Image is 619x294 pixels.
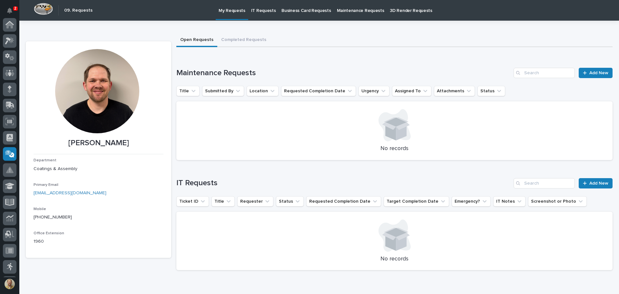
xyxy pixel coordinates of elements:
p: 1960 [34,238,163,245]
button: Screenshot or Photo [528,196,587,207]
span: Office Extension [34,231,64,235]
button: Ticket ID [176,196,209,207]
input: Search [514,68,575,78]
button: Title [176,86,200,96]
button: Open Requests [176,34,217,47]
input: Search [514,178,575,188]
button: Title [211,196,235,207]
button: Urgency [359,86,389,96]
button: Status [477,86,505,96]
button: Requested Completion Date [281,86,356,96]
button: Emergency? [452,196,491,207]
button: Notifications [3,4,16,17]
a: [PHONE_NUMBER] [34,215,72,219]
button: Status [276,196,304,207]
h1: IT Requests [176,178,511,188]
button: Submitted By [202,86,244,96]
span: Department [34,158,56,162]
button: Location [247,86,279,96]
a: Add New [579,68,613,78]
a: Add New [579,178,613,188]
button: Requester [237,196,273,207]
button: Target Completion Date [384,196,449,207]
h2: 09. Requests [64,8,93,13]
a: [EMAIL_ADDRESS][DOMAIN_NAME] [34,191,106,195]
button: IT Notes [493,196,526,207]
span: Primary Email [34,183,58,187]
button: Attachments [434,86,475,96]
h1: Maintenance Requests [176,68,511,78]
p: [PERSON_NAME] [34,138,163,148]
button: users-avatar [3,277,16,291]
img: Workspace Logo [34,3,53,15]
p: No records [184,145,605,152]
button: Completed Requests [217,34,270,47]
button: Assigned To [392,86,431,96]
div: Notifications2 [8,8,16,18]
span: Mobile [34,207,46,211]
span: Add New [589,71,608,75]
span: Add New [589,181,608,186]
p: Coatings & Assembly [34,166,163,172]
p: No records [184,256,605,263]
p: 2 [14,6,16,11]
button: Requested Completion Date [306,196,381,207]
